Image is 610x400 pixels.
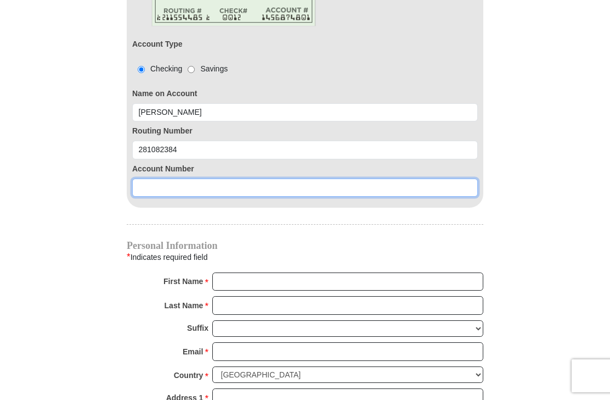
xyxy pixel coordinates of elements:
[132,125,478,137] label: Routing Number
[132,38,183,50] label: Account Type
[187,320,208,336] strong: Suffix
[127,250,483,264] div: Indicates required field
[127,241,483,250] h4: Personal Information
[132,63,228,75] div: Checking Savings
[132,163,478,175] label: Account Number
[183,344,203,359] strong: Email
[163,274,203,289] strong: First Name
[174,368,204,383] strong: Country
[165,298,204,313] strong: Last Name
[132,88,478,99] label: Name on Account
